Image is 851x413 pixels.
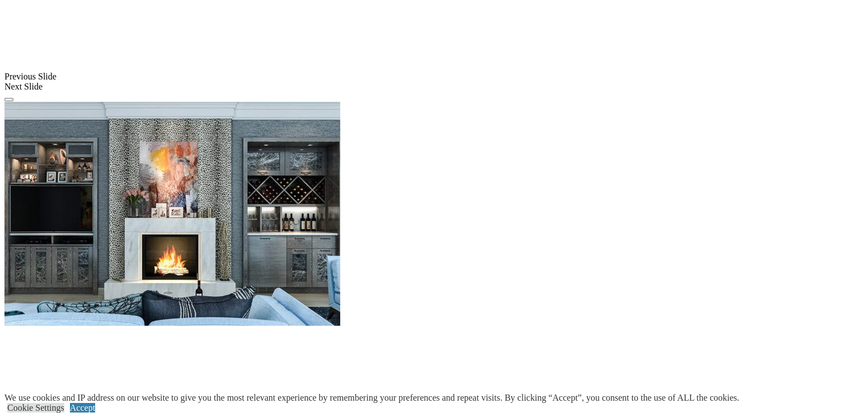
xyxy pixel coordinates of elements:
div: Next Slide [4,82,847,92]
div: Previous Slide [4,72,847,82]
img: Banner for mobile view [4,102,340,326]
a: Accept [70,403,95,412]
div: We use cookies and IP address on our website to give you the most relevant experience by remember... [4,393,739,403]
button: Click here to pause slide show [4,98,13,101]
a: Cookie Settings [7,403,64,412]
